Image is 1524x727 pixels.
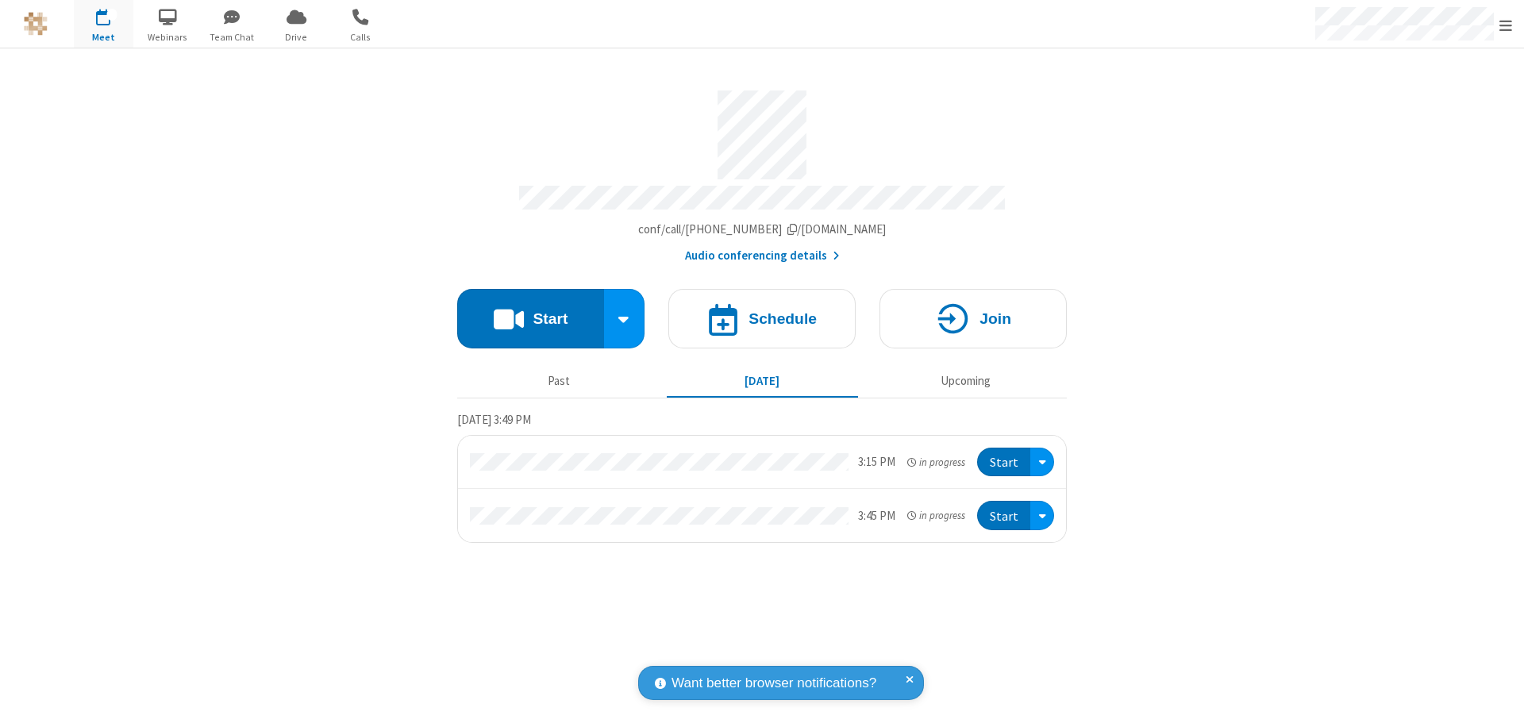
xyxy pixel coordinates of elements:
[267,30,326,44] span: Drive
[685,247,840,265] button: Audio conferencing details
[979,311,1011,326] h4: Join
[638,221,887,239] button: Copy my meeting room linkCopy my meeting room link
[464,366,655,396] button: Past
[457,79,1067,265] section: Account details
[202,30,262,44] span: Team Chat
[672,673,876,694] span: Want better browser notifications?
[1484,686,1512,716] iframe: Chat
[457,412,531,427] span: [DATE] 3:49 PM
[457,289,604,348] button: Start
[331,30,391,44] span: Calls
[138,30,198,44] span: Webinars
[668,289,856,348] button: Schedule
[870,366,1061,396] button: Upcoming
[604,289,645,348] div: Start conference options
[907,508,965,523] em: in progress
[977,448,1030,477] button: Start
[858,453,895,471] div: 3:15 PM
[533,311,568,326] h4: Start
[107,9,117,21] div: 2
[907,455,965,470] em: in progress
[457,410,1067,543] section: Today's Meetings
[667,366,858,396] button: [DATE]
[1030,501,1054,530] div: Open menu
[1030,448,1054,477] div: Open menu
[858,507,895,525] div: 3:45 PM
[879,289,1067,348] button: Join
[749,311,817,326] h4: Schedule
[24,12,48,36] img: QA Selenium DO NOT DELETE OR CHANGE
[638,221,887,237] span: Copy my meeting room link
[977,501,1030,530] button: Start
[74,30,133,44] span: Meet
